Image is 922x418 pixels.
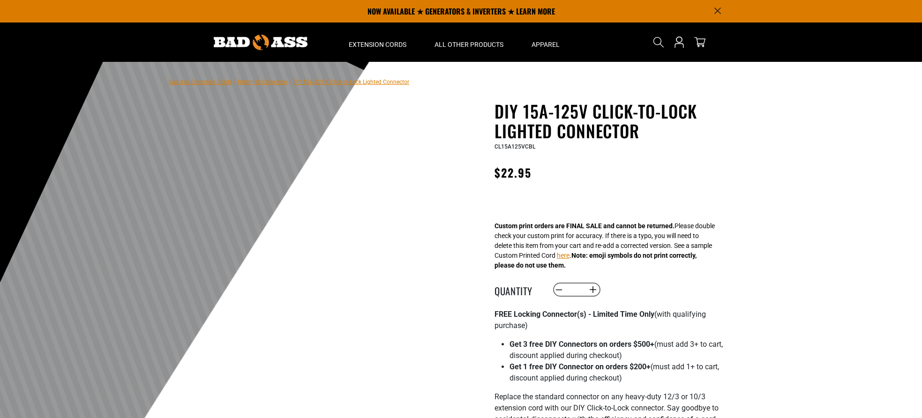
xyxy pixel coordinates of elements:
summary: All Other Products [420,22,517,62]
span: CL15A125VCBL [495,143,535,150]
strong: Get 1 free DIY Connector on orders $200+ [510,362,651,371]
summary: Search [651,35,666,50]
span: › [234,79,236,85]
span: › [289,79,291,85]
nav: breadcrumbs [169,76,409,87]
summary: Extension Cords [335,22,420,62]
span: DIY 15A-125V Click-to-Lock Lighted Connector [293,79,409,85]
button: here [557,251,570,261]
span: $22.95 [495,164,532,181]
a: Bad Ass Extension Cords [169,79,232,85]
strong: Note: emoji symbols do not print correctly, please do not use them. [495,252,697,269]
span: Apparel [532,40,560,49]
span: Extension Cords [349,40,406,49]
span: (must add 3+ to cart, discount applied during checkout) [510,340,723,360]
label: Quantity [495,284,541,296]
span: All Other Products [435,40,503,49]
strong: Get 3 free DIY Connectors on orders $500+ [510,340,654,349]
h1: DIY 15A-125V Click-to-Lock Lighted Connector [495,101,724,141]
summary: Apparel [517,22,574,62]
a: Return to Collection [238,79,287,85]
img: Bad Ass Extension Cords [214,35,307,50]
div: Please double check your custom print for accuracy. If there is a typo, you will need to delete t... [495,221,715,270]
strong: Custom print orders are FINAL SALE and cannot be returned. [495,222,675,230]
strong: FREE Locking Connector(s) - Limited Time Only [495,310,654,319]
span: (with qualifying purchase) [495,310,706,330]
span: (must add 1+ to cart, discount applied during checkout) [510,362,719,382]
